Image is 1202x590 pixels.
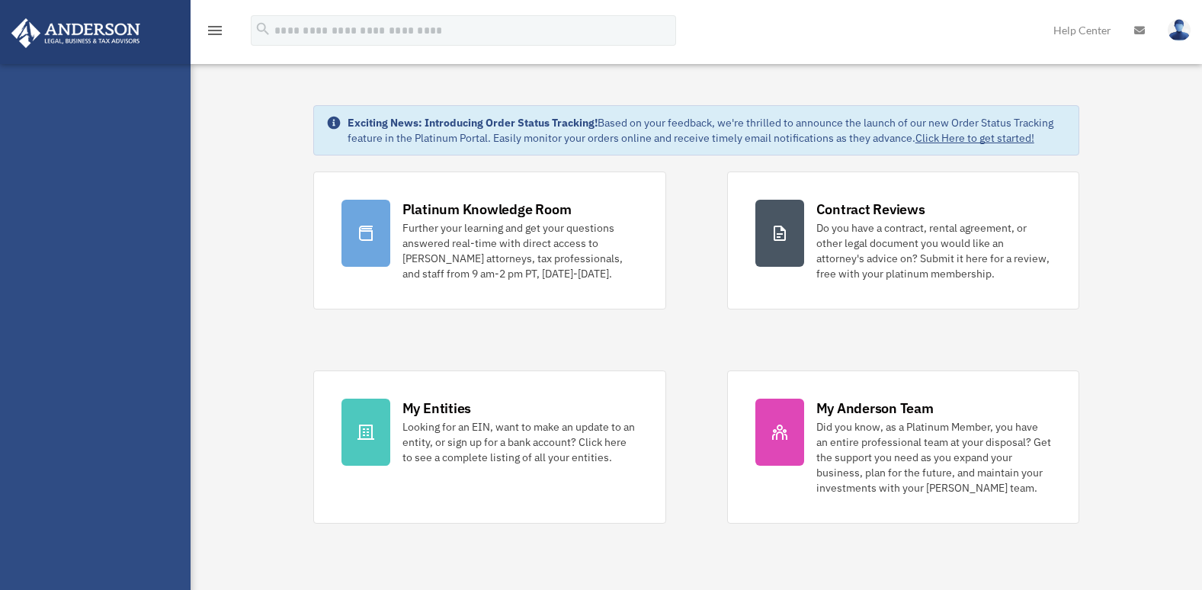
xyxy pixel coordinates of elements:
img: User Pic [1168,19,1191,41]
div: Looking for an EIN, want to make an update to an entity, or sign up for a bank account? Click her... [402,419,638,465]
div: Platinum Knowledge Room [402,200,572,219]
div: Did you know, as a Platinum Member, you have an entire professional team at your disposal? Get th... [816,419,1052,495]
a: Click Here to get started! [915,131,1034,145]
i: menu [206,21,224,40]
div: My Anderson Team [816,399,934,418]
a: My Anderson Team Did you know, as a Platinum Member, you have an entire professional team at your... [727,370,1080,524]
div: Further your learning and get your questions answered real-time with direct access to [PERSON_NAM... [402,220,638,281]
a: Contract Reviews Do you have a contract, rental agreement, or other legal document you would like... [727,172,1080,309]
div: Contract Reviews [816,200,925,219]
a: Platinum Knowledge Room Further your learning and get your questions answered real-time with dire... [313,172,666,309]
strong: Exciting News: Introducing Order Status Tracking! [348,116,598,130]
div: Do you have a contract, rental agreement, or other legal document you would like an attorney's ad... [816,220,1052,281]
i: search [255,21,271,37]
div: My Entities [402,399,471,418]
img: Anderson Advisors Platinum Portal [7,18,145,48]
a: menu [206,27,224,40]
a: My Entities Looking for an EIN, want to make an update to an entity, or sign up for a bank accoun... [313,370,666,524]
div: Based on your feedback, we're thrilled to announce the launch of our new Order Status Tracking fe... [348,115,1067,146]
